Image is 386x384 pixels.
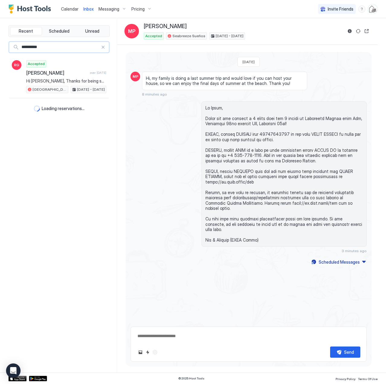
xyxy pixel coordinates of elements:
[98,6,119,12] span: Messaging
[83,6,94,12] a: Inbox
[61,6,79,11] span: Calendar
[8,25,110,37] div: tab-group
[346,28,353,35] button: Reservation information
[83,6,94,11] span: Inbox
[133,74,138,79] span: MP
[29,376,47,381] a: Google Play Store
[42,106,85,111] span: Loading reservations...
[43,27,75,35] button: Scheduled
[128,28,136,35] span: MP
[146,76,303,86] span: Hi, my family is doing a last summer trip and would love if you can host your house, so we can en...
[344,349,354,355] div: Send
[33,87,67,92] span: [GEOGRAPHIC_DATA]
[368,4,378,14] div: User profile
[358,377,378,381] span: Terms Of Use
[342,249,367,253] span: 3 minutes ago
[142,92,167,96] span: 8 minutes ago
[355,28,362,35] button: Sync reservation
[28,61,45,67] span: Accepted
[358,375,378,382] a: Terms Of Use
[145,33,162,39] span: Accepted
[131,6,145,12] span: Pricing
[137,349,144,356] button: Upload image
[26,78,106,84] span: Hi [PERSON_NAME], Thanks for being such a great guest and taking good care of our home. We gladly...
[14,62,19,68] span: RG
[90,71,106,75] span: over [DATE]
[144,349,151,356] button: Quick reply
[10,27,42,35] button: Recent
[49,28,69,34] span: Scheduled
[144,23,187,30] span: [PERSON_NAME]
[26,70,88,76] span: [PERSON_NAME]
[6,363,21,378] div: Open Intercom Messenger
[363,28,370,35] button: Open reservation
[310,258,367,266] button: Scheduled Messages
[19,28,33,34] span: Recent
[178,376,204,380] span: © 2025 Host Tools
[330,347,360,358] button: Send
[19,42,101,52] input: Input Field
[243,60,255,64] span: [DATE]
[172,33,205,39] span: Seabreeze Sueños
[8,5,54,14] a: Host Tools Logo
[76,27,108,35] button: Unread
[205,105,363,243] span: Lo Ipsum, Dolor sit ame consect a 4 elits doei tem 9 incidi ut Laboreetd Magnaa enim Adm, Veniamq...
[336,377,355,381] span: Privacy Policy
[216,33,243,39] span: [DATE] - [DATE]
[34,106,40,112] div: loading
[358,5,365,13] div: menu
[61,6,79,12] a: Calendar
[85,28,99,34] span: Unread
[8,376,27,381] a: App Store
[319,259,360,265] div: Scheduled Messages
[77,87,105,92] span: [DATE] - [DATE]
[328,6,353,12] span: Invite Friends
[336,375,355,382] a: Privacy Policy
